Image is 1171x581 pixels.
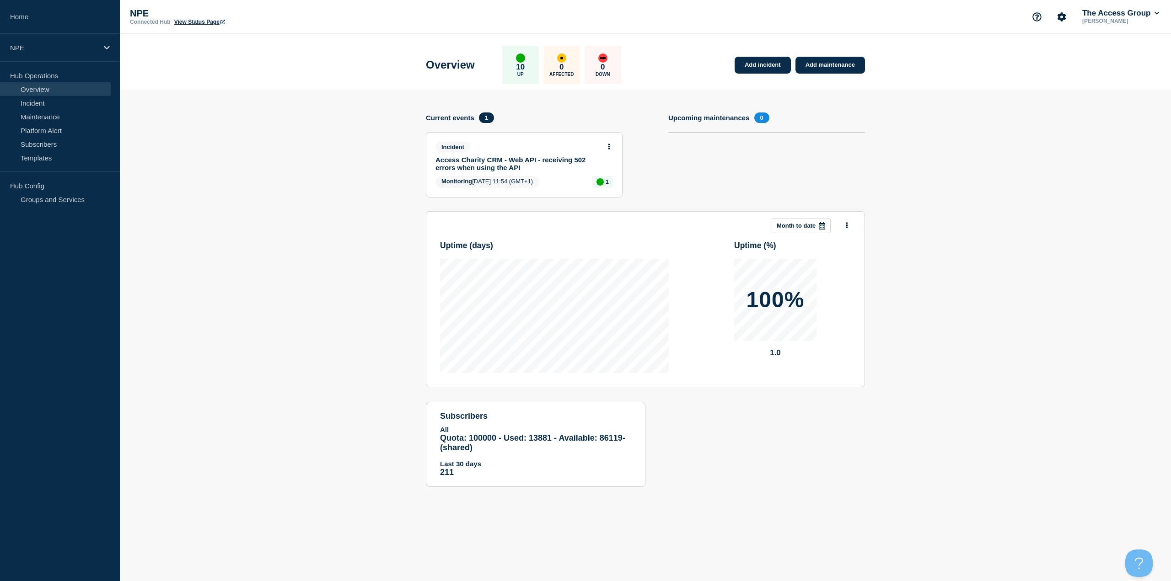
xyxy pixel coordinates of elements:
[559,63,564,72] p: 0
[606,178,609,185] p: 1
[772,219,831,233] button: Month to date
[174,19,225,25] a: View Status Page
[596,178,604,186] div: up
[516,53,525,63] div: up
[479,112,494,123] span: 1
[440,426,631,433] p: All
[130,8,313,19] p: NPE
[1080,9,1161,18] button: The Access Group
[754,112,769,123] span: 0
[734,241,851,251] h3: Uptime ( % )
[440,468,631,477] p: 211
[777,222,816,229] p: Month to date
[440,433,625,452] span: Quota: 100000 - Used: 13881 - Available: 86119 - (shared)
[795,57,865,74] a: Add maintenance
[735,57,791,74] a: Add incident
[130,19,171,25] p: Connected Hub
[440,241,669,251] h3: Uptime ( days )
[668,114,750,122] h4: Upcoming maintenances
[441,178,472,185] span: Monitoring
[747,289,805,311] p: 100%
[549,72,574,77] p: Affected
[1125,549,1153,577] iframe: Help Scout Beacon - Open
[1052,7,1071,27] button: Account settings
[1080,18,1161,24] p: [PERSON_NAME]
[516,63,525,72] p: 10
[598,53,607,63] div: down
[435,142,470,152] span: Incident
[435,176,539,188] span: [DATE] 11:54 (GMT+1)
[734,348,816,357] p: 1.0
[10,44,98,52] p: NPE
[557,53,566,63] div: affected
[426,114,474,122] h4: Current events
[601,63,605,72] p: 0
[1027,7,1047,27] button: Support
[440,460,631,468] p: Last 30 days
[426,59,475,71] h1: Overview
[435,156,601,171] a: Access Charity CRM - Web API - receiving 502 errors when using the API
[440,411,631,421] h4: subscribers
[596,72,610,77] p: Down
[517,72,524,77] p: Up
